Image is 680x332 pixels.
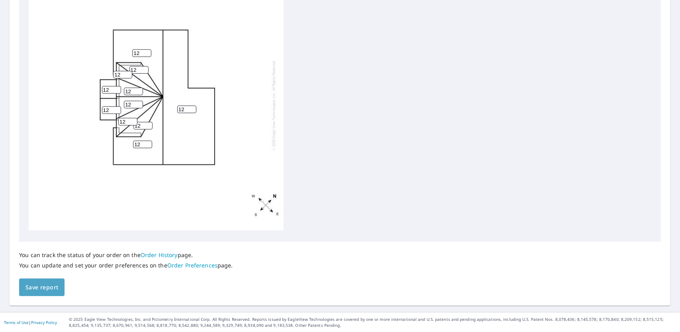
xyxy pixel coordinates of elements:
[4,320,29,325] a: Terms of Use
[19,262,233,269] p: You can update and set your order preferences on the page.
[31,320,57,325] a: Privacy Policy
[19,279,65,297] button: Save report
[25,283,58,293] span: Save report
[167,261,218,269] a: Order Preferences
[141,251,178,259] a: Order History
[19,251,233,259] p: You can track the status of your order on the page.
[4,320,57,325] p: |
[69,316,676,328] p: © 2025 Eagle View Technologies, Inc. and Pictometry International Corp. All Rights Reserved. Repo...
